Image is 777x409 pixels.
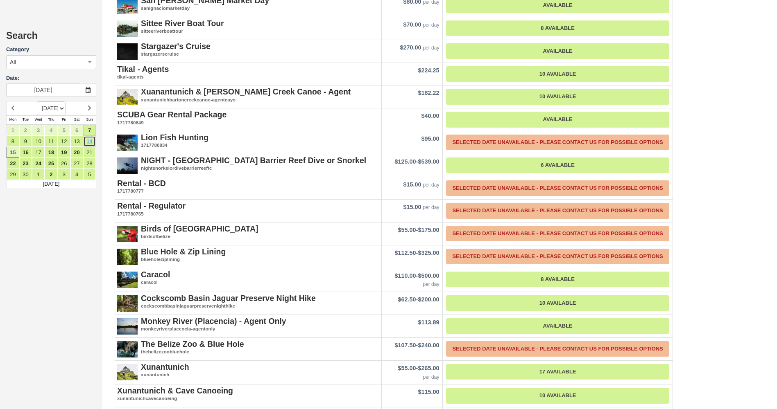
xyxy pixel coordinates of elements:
em: monkeyriverplacencia-agentonly [117,326,379,333]
a: 1 [32,169,45,180]
h2: Search [6,31,96,46]
strong: Sittee River Boat Tour [141,19,224,28]
a: 10 Available [446,66,669,82]
a: 19 [58,147,70,158]
a: Available [446,43,669,59]
th: Sun [83,115,96,124]
img: S104-1 [117,294,138,315]
a: 10 Available [446,89,669,105]
span: - [395,158,439,165]
em: xunantunichcavecanoeing [117,395,379,402]
a: SCUBA Gear Rental Package1717780849 [117,110,379,126]
span: $240.00 [418,342,439,348]
span: $55.00 [398,227,416,233]
em: stargazerscruise [117,51,379,58]
a: Xunantunich & Cave Canoeingxunantunichcavecanoeing [117,387,379,402]
a: 10 Available [446,388,669,404]
img: S307-1 [117,19,138,40]
em: cockscombbasinjaguarpreservenighthike [117,303,379,310]
span: $200.00 [418,296,439,303]
a: Available [446,318,669,334]
span: $70.00 [403,21,421,28]
a: 18 [45,147,57,158]
a: 16 [19,147,32,158]
a: 30 [19,169,32,180]
th: Sat [70,115,83,124]
a: 2 [45,169,57,180]
em: blueholeziplining [117,256,379,263]
a: 14 [83,136,96,147]
a: Selected Date Unavailable - Please contact us for possible options [446,135,669,151]
span: $224.25 [418,67,439,74]
a: Rental - Regulator1717780765 [117,202,379,217]
strong: Stargazer's Cruise [141,42,211,51]
strong: SCUBA Gear Rental Package [117,110,227,119]
span: All [10,58,16,66]
a: 4 [70,169,83,180]
span: $325.00 [418,249,439,256]
a: 22 [7,158,19,169]
span: - [398,365,439,371]
span: $182.22 [418,90,439,96]
span: $112.50 [395,249,416,256]
label: Category [6,46,96,54]
a: 6 Available [446,157,669,173]
img: S102-1 [117,247,138,268]
a: 7 [83,125,96,136]
th: Tue [19,115,32,124]
strong: Tikal - Agents [117,65,169,74]
img: S164-1 [117,363,138,383]
a: 17 Available [446,364,669,380]
strong: Lion Fish Hunting [141,133,208,142]
em: xunantunichbartoncreekcanoe-agentcayo [117,97,379,103]
img: S308-1 [117,42,138,63]
em: per day [423,281,439,287]
a: Stargazer's Cruisestargazerscruise [117,42,379,58]
strong: Xunantunich [141,362,189,371]
a: Tikal - Agentstikal-agents [117,65,379,81]
em: 1717780849 [117,119,379,126]
button: All [6,55,96,69]
a: 20 [70,147,83,158]
em: per day [423,45,439,51]
a: 21 [83,147,96,158]
a: 2 [19,125,32,136]
label: Date: [6,74,96,82]
strong: Xuanantunich & [PERSON_NAME] Creek Canoe - Agent [141,87,351,96]
th: Mon [7,115,19,124]
img: S154-1 [117,270,138,291]
a: Xunantunichxunantunich [117,363,379,378]
a: NIGHT - [GEOGRAPHIC_DATA] Barrier Reef Dive or Snorkelnightsnorkelordivebarrierreeftc [117,156,379,172]
a: Cockscomb Basin Jaguar Preserve Night Hikecockscombbasinjaguarpreservenighthike [117,294,379,310]
a: 24 [32,158,45,169]
a: 10 Available [446,295,669,311]
a: Monkey River (Placencia) - Agent Onlymonkeyriverplacencia-agentonly [117,317,379,333]
strong: NIGHT - [GEOGRAPHIC_DATA] Barrier Reef Dive or Snorkel [141,156,366,165]
em: xunantunich [117,371,379,378]
a: 8 Available [446,20,669,36]
a: Rental - BCD1717780777 [117,179,379,195]
a: 9 [19,136,32,147]
span: $115.00 [418,389,439,395]
span: $107.50 [395,342,416,348]
a: 27 [70,158,83,169]
td: [DATE] [7,180,96,188]
a: 29 [7,169,19,180]
strong: Blue Hole & Zip Lining [141,247,226,256]
a: 5 [83,169,96,180]
a: Available [446,112,669,128]
em: per day [423,22,439,28]
a: 8 Available [446,272,669,288]
a: 26 [58,158,70,169]
a: Birds of [GEOGRAPHIC_DATA]birdsofbelize [117,225,379,240]
span: $62.50 [398,296,416,303]
img: S103-4 [117,225,138,245]
a: 10 [32,136,45,147]
a: 6 [70,125,83,136]
em: sitteeriverboattour [117,28,379,35]
em: 1717780765 [117,211,379,218]
img: S286-1 [117,317,138,337]
em: per day [423,182,439,188]
a: Selected Date Unavailable - Please contact us for possible options [446,180,669,196]
th: Thu [45,115,57,124]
